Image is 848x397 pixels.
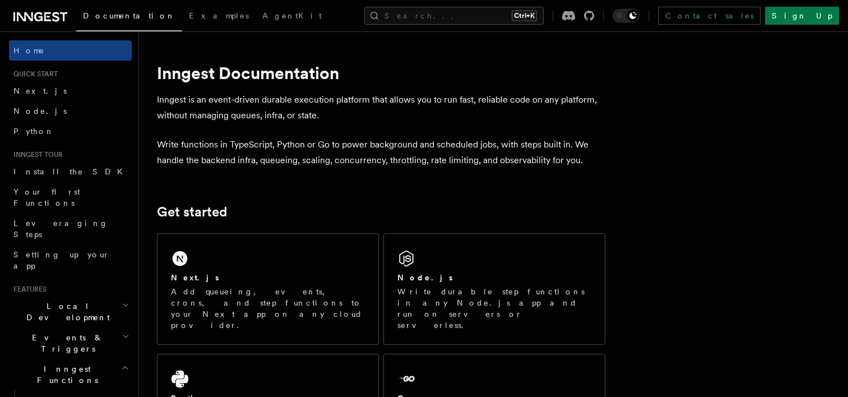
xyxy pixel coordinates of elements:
[189,11,249,20] span: Examples
[765,7,839,25] a: Sign Up
[262,11,322,20] span: AgentKit
[76,3,182,31] a: Documentation
[364,7,544,25] button: Search...Ctrl+K
[9,182,132,213] a: Your first Functions
[9,213,132,244] a: Leveraging Steps
[157,92,605,123] p: Inngest is an event-driven durable execution platform that allows you to run fast, reliable code ...
[9,161,132,182] a: Install the SDK
[9,332,122,354] span: Events & Triggers
[13,250,110,270] span: Setting up your app
[157,63,605,83] h1: Inngest Documentation
[9,40,132,61] a: Home
[9,101,132,121] a: Node.js
[13,127,54,136] span: Python
[9,363,121,386] span: Inngest Functions
[157,233,379,345] a: Next.jsAdd queueing, events, crons, and step functions to your Next app on any cloud provider.
[613,9,640,22] button: Toggle dark mode
[83,11,175,20] span: Documentation
[171,286,365,331] p: Add queueing, events, crons, and step functions to your Next app on any cloud provider.
[9,359,132,390] button: Inngest Functions
[13,86,67,95] span: Next.js
[13,219,108,239] span: Leveraging Steps
[13,187,80,207] span: Your first Functions
[13,167,129,176] span: Install the SDK
[171,272,219,283] h2: Next.js
[13,45,45,56] span: Home
[383,233,605,345] a: Node.jsWrite durable step functions in any Node.js app and run on servers or serverless.
[182,3,256,30] a: Examples
[9,296,132,327] button: Local Development
[9,327,132,359] button: Events & Triggers
[9,150,63,159] span: Inngest tour
[9,244,132,276] a: Setting up your app
[658,7,761,25] a: Contact sales
[157,137,605,168] p: Write functions in TypeScript, Python or Go to power background and scheduled jobs, with steps bu...
[157,204,227,220] a: Get started
[9,70,58,79] span: Quick start
[9,81,132,101] a: Next.js
[9,301,122,323] span: Local Development
[13,107,67,116] span: Node.js
[397,272,453,283] h2: Node.js
[9,285,47,294] span: Features
[256,3,328,30] a: AgentKit
[512,10,537,21] kbd: Ctrl+K
[397,286,591,331] p: Write durable step functions in any Node.js app and run on servers or serverless.
[9,121,132,141] a: Python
